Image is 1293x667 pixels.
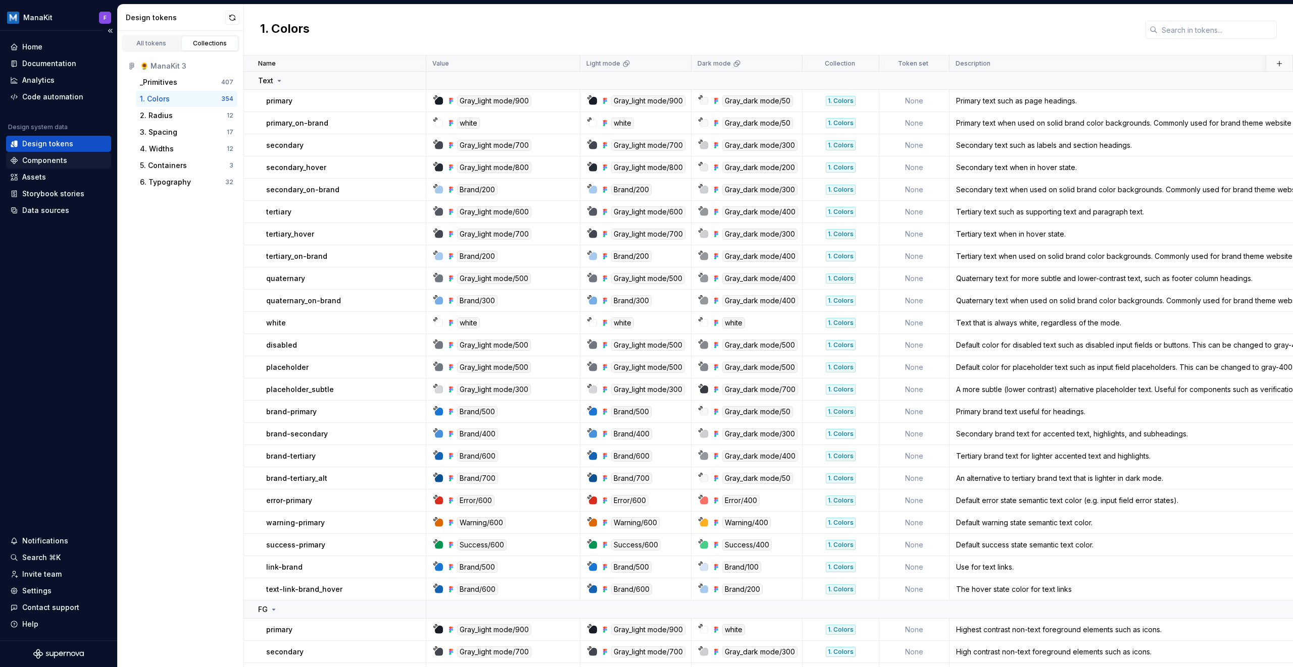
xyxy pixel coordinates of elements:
[33,649,84,659] svg: Supernova Logo
[6,549,111,566] button: Search ⌘K
[140,160,187,171] div: 5. Containers
[266,362,309,372] p: placeholder
[611,340,685,351] div: Gray_light mode/500
[457,495,494,506] div: Error/600
[432,60,449,68] p: Value
[879,201,950,223] td: None
[258,76,273,86] p: Text
[879,290,950,312] td: None
[879,445,950,467] td: None
[6,152,111,169] a: Components
[140,61,233,71] div: 🌻 ManaKit 3
[879,334,950,356] td: None
[826,473,856,483] div: 1. Colors
[266,384,334,395] p: placeholder_subtle
[879,312,950,334] td: None
[22,552,61,563] div: Search ⌘K
[611,451,652,462] div: Brand/600
[611,495,649,506] div: Error/600
[611,317,634,328] div: white
[457,406,498,417] div: Brand/500
[457,317,480,328] div: white
[457,624,531,635] div: Gray_light mode/900
[221,78,233,86] div: 407
[457,340,531,351] div: Gray_light mode/500
[266,296,341,306] p: quaternary_on-brand
[6,55,111,72] a: Documentation
[7,12,19,24] img: 444e3117-43a1-4503-92e6-3e31d1175a78.png
[221,95,233,103] div: 354
[457,229,531,240] div: Gray_light mode/700
[722,206,798,217] div: Gray_dark mode/400
[266,518,325,528] p: warning-primary
[611,95,685,106] div: Gray_light mode/900
[722,140,798,151] div: Gray_dark mode/300
[140,110,173,121] div: 2. Radius
[879,423,950,445] td: None
[879,90,950,112] td: None
[227,145,233,153] div: 12
[457,584,498,595] div: Brand/600
[722,340,798,351] div: Gray_dark mode/500
[879,267,950,290] td: None
[266,407,317,417] p: brand-primary
[826,407,856,417] div: 1. Colors
[8,123,68,131] div: Design system data
[136,174,237,190] a: 6. Typography32
[227,112,233,120] div: 12
[722,184,798,195] div: Gray_dark mode/300
[722,562,761,573] div: Brand/100
[227,128,233,136] div: 17
[611,162,685,173] div: Gray_light mode/800
[722,517,771,528] div: Warning/400
[6,169,111,185] a: Assets
[722,624,745,635] div: white
[6,583,111,599] a: Settings
[1158,21,1277,39] input: Search in tokens...
[225,178,233,186] div: 32
[266,540,325,550] p: success-primary
[826,384,856,395] div: 1. Colors
[457,251,498,262] div: Brand/200
[266,647,304,657] p: secondary
[722,295,798,306] div: Gray_dark mode/400
[826,647,856,657] div: 1. Colors
[457,646,531,657] div: Gray_light mode/700
[22,139,73,149] div: Design tokens
[879,619,950,641] td: None
[457,273,531,284] div: Gray_light mode/500
[722,495,760,506] div: Error/400
[826,451,856,461] div: 1. Colors
[879,578,950,600] td: None
[266,118,328,128] p: primary_on-brand
[22,189,84,199] div: Storybook stories
[457,295,498,306] div: Brand/300
[826,229,856,239] div: 1. Colors
[611,273,685,284] div: Gray_light mode/500
[879,534,950,556] td: None
[722,273,798,284] div: Gray_dark mode/400
[826,207,856,217] div: 1. Colors
[611,539,661,550] div: Success/600
[136,107,237,124] a: 2. Radius12
[457,539,507,550] div: Success/600
[266,451,316,461] p: brand-tertiary
[457,184,498,195] div: Brand/200
[22,536,68,546] div: Notifications
[722,406,793,417] div: Gray_dark mode/50
[136,74,237,90] button: _Primitives407
[22,619,38,629] div: Help
[22,172,46,182] div: Assets
[611,428,652,439] div: Brand/400
[826,429,856,439] div: 1. Colors
[826,96,856,106] div: 1. Colors
[22,75,55,85] div: Analytics
[879,512,950,534] td: None
[722,384,798,395] div: Gray_dark mode/700
[136,124,237,140] button: 3. Spacing17
[722,451,798,462] div: Gray_dark mode/400
[140,144,174,154] div: 4. Widths
[879,356,950,378] td: None
[136,141,237,157] button: 4. Widths12
[266,229,314,239] p: tertiary_hover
